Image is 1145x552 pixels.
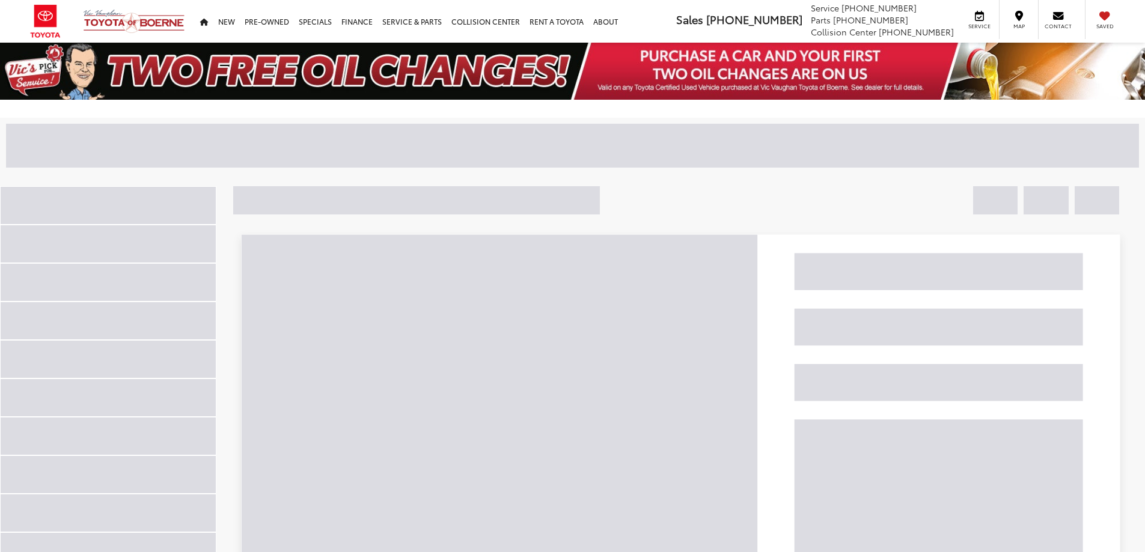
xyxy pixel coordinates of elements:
span: Saved [1092,22,1118,30]
span: Service [966,22,993,30]
span: [PHONE_NUMBER] [706,11,802,27]
span: Service [811,2,839,14]
span: [PHONE_NUMBER] [833,14,908,26]
span: [PHONE_NUMBER] [879,26,954,38]
span: Map [1006,22,1032,30]
span: Collision Center [811,26,876,38]
span: [PHONE_NUMBER] [841,2,917,14]
img: Vic Vaughan Toyota of Boerne [83,9,185,34]
span: Sales [676,11,703,27]
span: Contact [1045,22,1072,30]
span: Parts [811,14,831,26]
